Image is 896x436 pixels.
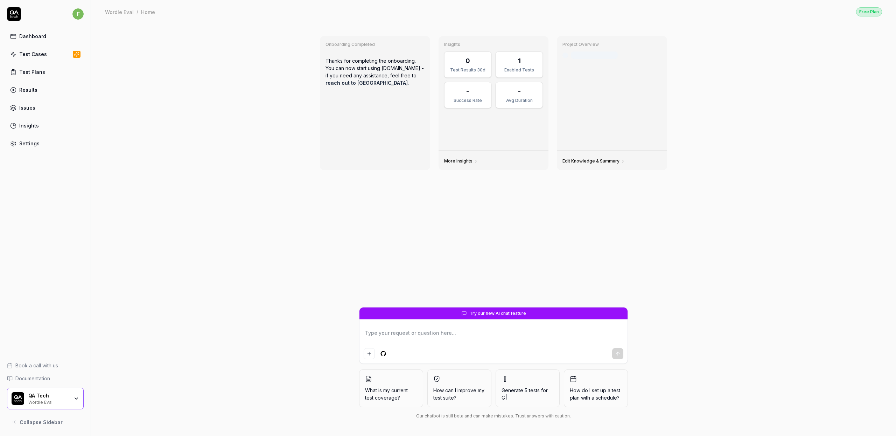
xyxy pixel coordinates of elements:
a: Results [7,83,84,97]
a: Book a call with us [7,362,84,369]
span: Documentation [15,375,50,382]
span: What is my current test coverage? [365,387,417,401]
img: QA Tech Logo [12,392,24,405]
div: Wordle Eval [28,399,69,404]
a: Issues [7,101,84,115]
h3: Project Overview [562,42,661,47]
a: More Insights [444,158,478,164]
div: - [466,86,469,96]
h3: Onboarding Completed [325,42,425,47]
div: / [136,8,138,15]
span: G [502,395,505,401]
a: Dashboard [7,29,84,43]
span: Try our new AI chat feature [470,310,526,317]
h3: Insights [444,42,543,47]
a: Settings [7,137,84,150]
div: Success Rate [449,97,487,104]
div: Test Results 30d [449,67,487,73]
a: Documentation [7,375,84,382]
button: How can I improve my test suite? [427,369,491,407]
div: Wordle Eval [105,8,134,15]
div: Test Plans [19,68,45,76]
div: 1 [518,56,521,65]
a: Test Cases [7,47,84,61]
div: - [518,86,521,96]
button: Collapse Sidebar [7,415,84,429]
div: Issues [19,104,35,111]
span: How can I improve my test suite? [433,387,485,401]
button: QA Tech LogoQA TechWordle Eval [7,388,84,409]
div: 0 [465,56,470,65]
a: Free Plan [856,7,882,16]
span: Generate 5 tests for [502,387,554,401]
a: reach out to [GEOGRAPHIC_DATA] [325,80,408,86]
div: Dashboard [19,33,46,40]
div: Our chatbot is still beta and can make mistakes. Trust answers with caution. [359,413,628,419]
span: f [72,8,84,20]
a: Insights [7,119,84,132]
button: Generate 5 tests forG [496,369,560,407]
div: Results [19,86,37,94]
button: f [72,7,84,21]
div: Settings [19,140,40,147]
button: Add attachment [364,348,375,359]
div: Last crawled [DATE] [571,51,618,59]
a: Edit Knowledge & Summary [562,158,625,164]
div: Insights [19,122,39,129]
p: Thanks for completing the onboarding. You can now start using [DOMAIN_NAME] - if you need any ass... [325,51,425,92]
span: How do I set up a test plan with a schedule? [570,387,622,401]
div: QA Tech [28,393,69,399]
span: Collapse Sidebar [20,418,63,426]
span: Book a call with us [15,362,58,369]
button: What is my current test coverage? [359,369,423,407]
button: How do I set up a test plan with a schedule? [564,369,628,407]
div: Home [141,8,155,15]
div: Test Cases [19,50,47,58]
div: Enabled Tests [500,67,538,73]
a: Test Plans [7,65,84,79]
div: Avg Duration [500,97,538,104]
